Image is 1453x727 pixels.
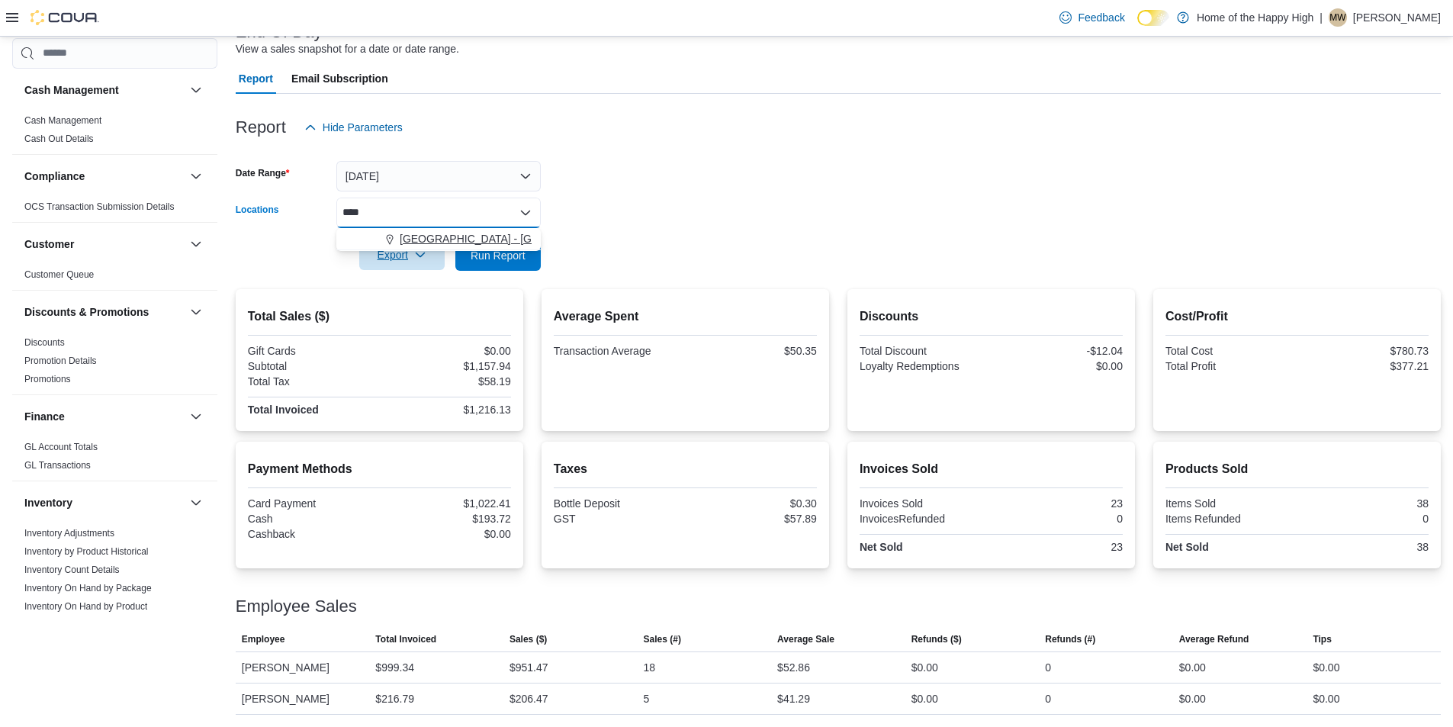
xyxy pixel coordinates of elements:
div: $1,216.13 [382,404,511,416]
span: OCS Transaction Submission Details [24,201,175,213]
img: Cova [31,10,99,25]
div: Cash [248,513,377,525]
span: Refunds (#) [1045,633,1095,645]
div: Total Tax [248,375,377,388]
a: Discounts [24,337,65,348]
span: GL Account Totals [24,441,98,453]
div: $1,022.41 [382,497,511,510]
label: Date Range [236,167,290,179]
h3: Discounts & Promotions [24,304,149,320]
div: $216.79 [375,690,414,708]
button: Discounts & Promotions [24,304,184,320]
div: $0.00 [994,360,1123,372]
div: $0.00 [1313,658,1339,677]
span: Sales ($) [510,633,547,645]
div: 23 [994,541,1123,553]
div: $41.29 [777,690,810,708]
div: $0.00 [382,528,511,540]
h2: Total Sales ($) [248,307,511,326]
a: Inventory On Hand by Product [24,601,147,612]
p: Home of the Happy High [1197,8,1313,27]
div: Choose from the following options [336,228,541,250]
div: Invoices Sold [860,497,988,510]
div: InvoicesRefunded [860,513,988,525]
p: [PERSON_NAME] [1353,8,1441,27]
div: $999.34 [375,658,414,677]
button: Inventory [187,494,205,512]
div: Discounts & Promotions [12,333,217,394]
div: Compliance [12,198,217,222]
p: | [1320,8,1323,27]
div: Loyalty Redemptions [860,360,988,372]
div: Cash Management [12,111,217,154]
span: Tips [1313,633,1331,645]
a: Inventory Count Details [24,565,120,575]
h2: Cost/Profit [1165,307,1429,326]
span: Refunds ($) [911,633,962,645]
div: $0.00 [911,690,938,708]
div: Items Sold [1165,497,1294,510]
button: Finance [187,407,205,426]
strong: Net Sold [860,541,903,553]
div: $0.00 [382,345,511,357]
span: Inventory Adjustments [24,527,114,539]
div: Total Discount [860,345,988,357]
div: Card Payment [248,497,377,510]
div: Total Profit [1165,360,1294,372]
span: Promotion Details [24,355,97,367]
div: 5 [644,690,650,708]
div: View a sales snapshot for a date or date range. [236,41,459,57]
a: Promotion Details [24,355,97,366]
span: Sales (#) [644,633,681,645]
a: Inventory by Product Historical [24,546,149,557]
a: Cash Management [24,115,101,126]
div: $52.86 [777,658,810,677]
div: Transaction Average [554,345,683,357]
span: Total Invoiced [375,633,436,645]
button: Discounts & Promotions [187,303,205,321]
div: 38 [1300,497,1429,510]
div: Total Cost [1165,345,1294,357]
div: $0.00 [1179,690,1206,708]
div: 18 [644,658,656,677]
h3: Cash Management [24,82,119,98]
a: Inventory On Hand by Package [24,583,152,594]
div: 38 [1300,541,1429,553]
a: Cash Out Details [24,133,94,144]
div: 23 [994,497,1123,510]
label: Locations [236,204,279,216]
span: Cash Management [24,114,101,127]
div: $50.35 [688,345,817,357]
div: $951.47 [510,658,548,677]
div: Matthew Willison [1329,8,1347,27]
span: Inventory On Hand by Package [24,582,152,594]
button: Close list of options [519,207,532,219]
span: Cash Out Details [24,133,94,145]
h3: Customer [24,236,74,252]
div: Bottle Deposit [554,497,683,510]
span: Inventory Count Details [24,564,120,576]
div: $1,157.94 [382,360,511,372]
button: Hide Parameters [298,112,409,143]
span: Average Sale [777,633,834,645]
h3: Report [236,118,286,137]
h2: Taxes [554,460,817,478]
div: $193.72 [382,513,511,525]
span: Report [239,63,273,94]
div: $0.00 [911,658,938,677]
span: Inventory On Hand by Product [24,600,147,613]
div: Subtotal [248,360,377,372]
button: Customer [24,236,184,252]
span: Promotions [24,373,71,385]
button: [GEOGRAPHIC_DATA] - [GEOGRAPHIC_DATA] - Fire & Flower [336,228,541,250]
div: 0 [1045,690,1051,708]
div: [PERSON_NAME] [236,684,370,714]
span: Hide Parameters [323,120,403,135]
a: GL Account Totals [24,442,98,452]
div: $206.47 [510,690,548,708]
div: 0 [994,513,1123,525]
span: Customer Queue [24,269,94,281]
h3: Employee Sales [236,597,357,616]
h2: Invoices Sold [860,460,1123,478]
button: Run Report [455,240,541,271]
